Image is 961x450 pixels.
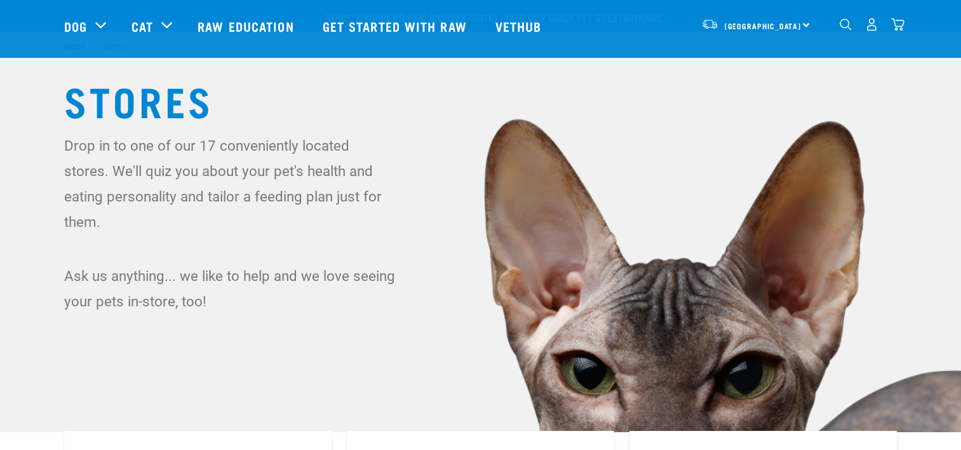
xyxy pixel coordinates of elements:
[725,24,802,28] span: [GEOGRAPHIC_DATA]
[131,17,153,36] a: Cat
[310,1,483,51] a: Get started with Raw
[185,1,309,51] a: Raw Education
[701,18,718,30] img: van-moving.png
[64,263,398,314] p: Ask us anything... we like to help and we love seeing your pets in-store, too!
[64,133,398,235] p: Drop in to one of our 17 conveniently located stores. We'll quiz you about your pet's health and ...
[891,18,904,31] img: home-icon@2x.png
[64,77,897,123] h1: Stores
[64,17,87,36] a: Dog
[865,18,878,31] img: user.png
[483,1,558,51] a: Vethub
[840,18,852,31] img: home-icon-1@2x.png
